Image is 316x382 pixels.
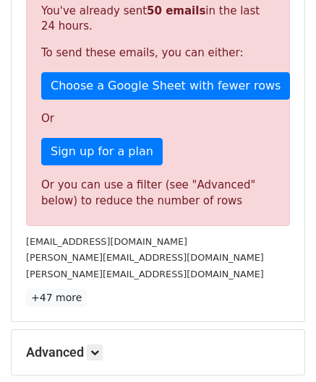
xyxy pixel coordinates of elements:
[41,72,290,100] a: Choose a Google Sheet with fewer rows
[41,138,163,165] a: Sign up for a plan
[26,289,87,307] a: +47 more
[41,45,275,61] p: To send these emails, you can either:
[26,252,264,263] small: [PERSON_NAME][EMAIL_ADDRESS][DOMAIN_NAME]
[41,177,275,209] div: Or you can use a filter (see "Advanced" below) to reduce the number of rows
[26,344,290,360] h5: Advanced
[244,313,316,382] iframe: Chat Widget
[26,236,187,247] small: [EMAIL_ADDRESS][DOMAIN_NAME]
[147,4,205,17] strong: 50 emails
[26,269,264,279] small: [PERSON_NAME][EMAIL_ADDRESS][DOMAIN_NAME]
[41,111,275,126] p: Or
